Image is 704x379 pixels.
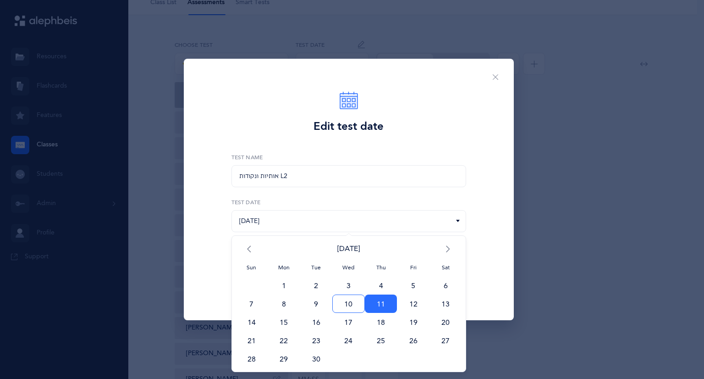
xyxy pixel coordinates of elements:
[268,331,300,350] span: 22
[268,313,300,331] span: 15
[332,276,365,295] span: 3
[332,258,365,276] span: Wed
[300,295,333,313] span: 9
[332,313,365,331] span: 17
[313,118,384,135] div: Edit test date
[268,350,300,368] span: 29
[268,258,300,276] span: Mon
[268,295,300,313] span: 8
[429,331,462,350] span: 27
[365,313,397,331] span: 18
[231,198,466,206] label: Test date
[300,331,333,350] span: 23
[429,295,462,313] span: 13
[336,88,361,113] img: calendar.svg
[429,313,462,331] span: 20
[300,313,333,331] span: 16
[397,258,429,276] span: Fri
[365,331,397,350] span: 25
[365,258,397,276] span: Thu
[236,258,268,276] span: Sun
[300,350,333,368] span: 30
[429,276,462,295] span: 6
[236,313,268,331] span: 14
[300,258,333,276] span: Tue
[236,240,268,258] span: <
[397,295,429,313] span: 12
[236,331,268,350] span: 21
[268,276,300,295] span: 1
[300,276,333,295] span: 2
[397,276,429,295] span: 5
[236,350,268,368] span: 28
[397,331,429,350] span: 26
[332,295,365,313] span: 10
[332,331,365,350] span: 24
[429,258,462,276] span: Sat
[236,295,268,313] span: 7
[397,313,429,331] span: 19
[484,66,506,89] button: Close
[429,240,462,258] span: >
[365,295,397,313] span: 11
[268,240,429,258] span: [DATE]
[365,276,397,295] span: 4
[231,165,466,187] div: אותיות ונקודות L2
[231,153,466,162] label: Test Name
